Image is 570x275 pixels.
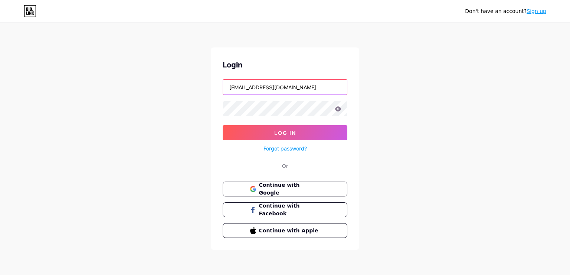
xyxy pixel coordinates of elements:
a: Sign up [527,8,546,14]
button: Continue with Apple [223,223,347,238]
a: Forgot password? [263,145,307,152]
button: Continue with Google [223,182,347,196]
div: Don't have an account? [465,7,546,15]
input: Username [223,80,347,95]
span: Continue with Google [259,181,320,197]
button: Continue with Facebook [223,202,347,217]
button: Log In [223,125,347,140]
div: Login [223,59,347,70]
div: Or [282,162,288,170]
span: Continue with Facebook [259,202,320,218]
span: Log In [274,130,296,136]
span: Continue with Apple [259,227,320,235]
